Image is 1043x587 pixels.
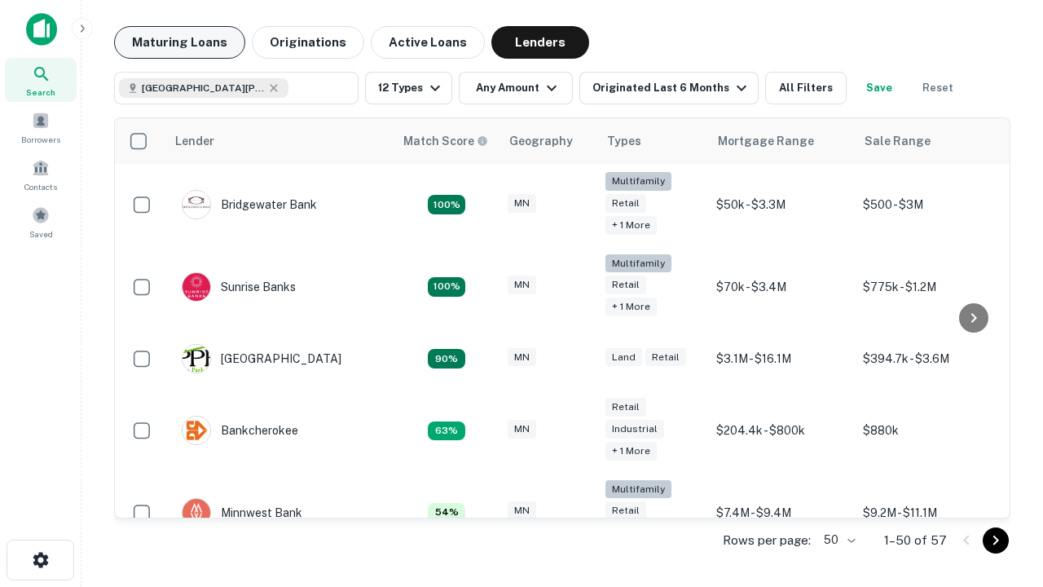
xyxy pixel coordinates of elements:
button: Reset [912,72,964,104]
div: Types [607,131,641,151]
p: 1–50 of 57 [884,531,947,550]
td: $204.4k - $800k [708,390,855,472]
th: Mortgage Range [708,118,855,164]
td: $7.4M - $9.4M [708,472,855,554]
div: MN [508,194,536,213]
div: Matching Properties: 6, hasApolloMatch: undefined [428,503,465,523]
span: Contacts [24,180,57,193]
button: Originated Last 6 Months [579,72,759,104]
div: Bankcherokee [182,416,298,445]
div: Mortgage Range [718,131,814,151]
th: Types [597,118,708,164]
img: picture [183,499,210,527]
div: MN [508,348,536,367]
div: Multifamily [605,480,671,499]
div: Bridgewater Bank [182,190,317,219]
button: Lenders [491,26,589,59]
img: picture [183,417,210,444]
div: Matching Properties: 20, hasApolloMatch: undefined [428,195,465,214]
div: MN [508,501,536,520]
div: Multifamily [605,254,671,273]
div: + 1 more [605,216,657,235]
td: $9.2M - $11.1M [855,472,1001,554]
div: Land [605,348,642,367]
div: Capitalize uses an advanced AI algorithm to match your search with the best lender. The match sco... [403,132,488,150]
p: Rows per page: [723,531,811,550]
a: Saved [5,200,77,244]
th: Sale Range [855,118,1001,164]
th: Lender [165,118,394,164]
td: $775k - $1.2M [855,246,1001,329]
div: Retail [605,398,646,417]
a: Borrowers [5,105,77,149]
td: $880k [855,390,1001,472]
button: Active Loans [371,26,485,59]
div: + 1 more [605,442,657,461]
div: Lender [175,131,214,151]
a: Contacts [5,152,77,196]
a: Search [5,58,77,102]
img: picture [183,345,210,373]
span: Borrowers [21,133,60,146]
h6: Match Score [403,132,485,150]
th: Geography [499,118,597,164]
button: 12 Types [365,72,452,104]
span: Search [26,86,55,99]
div: Originated Last 6 Months [592,78,751,98]
button: Go to next page [983,527,1009,554]
div: Retail [605,501,646,520]
div: Minnwest Bank [182,498,302,527]
div: MN [508,276,536,294]
td: $394.7k - $3.6M [855,328,1001,390]
span: [GEOGRAPHIC_DATA][PERSON_NAME], [GEOGRAPHIC_DATA], [GEOGRAPHIC_DATA] [142,81,264,95]
button: Maturing Loans [114,26,245,59]
span: Saved [29,227,53,241]
div: Retail [605,194,646,213]
div: Sale Range [865,131,931,151]
img: picture [183,191,210,218]
div: Geography [509,131,573,151]
div: Multifamily [605,172,671,191]
div: + 1 more [605,298,657,316]
div: Matching Properties: 14, hasApolloMatch: undefined [428,277,465,297]
button: Save your search to get updates of matches that match your search criteria. [853,72,905,104]
td: $500 - $3M [855,164,1001,246]
button: All Filters [765,72,847,104]
td: $50k - $3.3M [708,164,855,246]
div: Matching Properties: 10, hasApolloMatch: undefined [428,349,465,369]
button: Any Amount [459,72,573,104]
img: picture [183,273,210,301]
div: Sunrise Banks [182,272,296,302]
div: MN [508,420,536,439]
td: $3.1M - $16.1M [708,328,855,390]
iframe: Chat Widget [962,457,1043,535]
div: Matching Properties: 7, hasApolloMatch: undefined [428,421,465,441]
div: Retail [605,276,646,294]
img: capitalize-icon.png [26,13,57,46]
div: [GEOGRAPHIC_DATA] [182,344,341,373]
th: Capitalize uses an advanced AI algorithm to match your search with the best lender. The match sco... [394,118,499,164]
div: 50 [817,528,858,552]
div: Industrial [605,420,664,439]
td: $70k - $3.4M [708,246,855,329]
button: Originations [252,26,364,59]
div: Retail [645,348,686,367]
